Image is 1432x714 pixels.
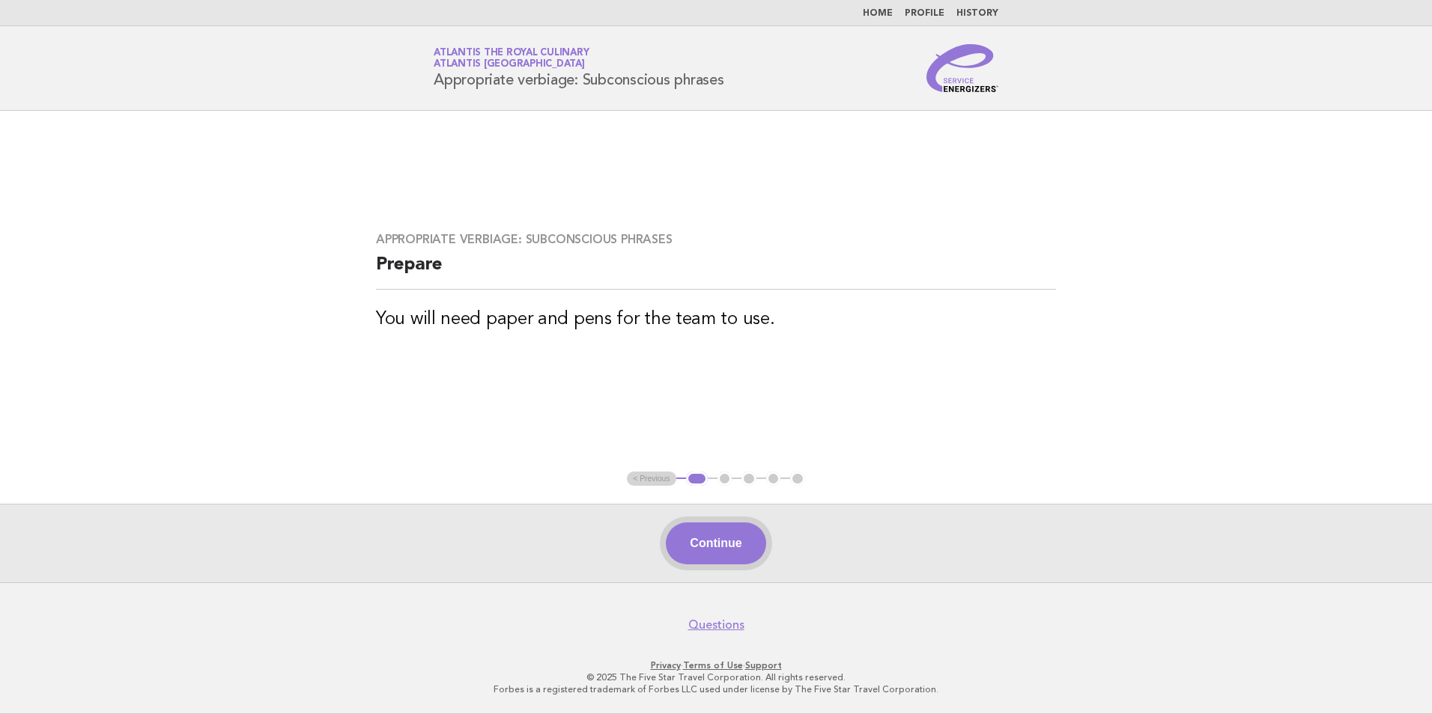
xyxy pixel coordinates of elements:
[651,660,681,671] a: Privacy
[926,44,998,92] img: Service Energizers
[688,617,744,632] a: Questions
[434,48,589,69] a: Atlantis the Royal CulinaryAtlantis [GEOGRAPHIC_DATA]
[376,253,1056,290] h2: Prepare
[686,472,708,486] button: 1
[258,671,1174,683] p: © 2025 The Five Star Travel Corporation. All rights reserved.
[376,232,1056,247] h3: Appropriate verbiage: Subconscious phrases
[745,660,782,671] a: Support
[905,9,944,18] a: Profile
[376,308,1056,332] h3: You will need paper and pens for the team to use.
[863,9,893,18] a: Home
[258,659,1174,671] p: · ·
[956,9,998,18] a: History
[666,522,765,564] button: Continue
[683,660,743,671] a: Terms of Use
[258,683,1174,695] p: Forbes is a registered trademark of Forbes LLC used under license by The Five Star Travel Corpora...
[434,60,585,70] span: Atlantis [GEOGRAPHIC_DATA]
[434,49,724,88] h1: Appropriate verbiage: Subconscious phrases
